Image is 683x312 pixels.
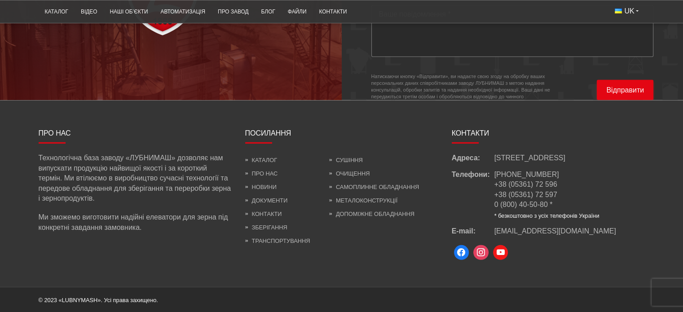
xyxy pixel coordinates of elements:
[39,212,232,233] p: Ми зможемо виготовити надійні елеватори для зерна під конкретні завдання замовника.
[494,201,553,208] a: 0 (800) 40-50-80 *
[329,184,419,190] a: Самоплинне обладнання
[624,6,634,16] span: UK
[494,226,616,236] a: [EMAIL_ADDRESS][DOMAIN_NAME]
[371,73,551,107] small: Натискаючи кнопку «Відправити», ви надаєте свою згоду на обробку ваших персональних даних співроб...
[452,226,494,236] span: E-mail:
[494,180,557,188] a: +38 (05361) 72 596
[597,80,653,100] button: Відправити
[494,191,557,198] a: +38 (05361) 72 597
[494,171,559,178] a: [PHONE_NUMBER]
[245,184,277,190] a: Новини
[452,243,471,263] a: Facebook
[39,3,75,21] a: Каталог
[103,3,154,21] a: Наші об’єкти
[329,157,363,163] a: Сушіння
[245,129,291,137] span: Посилання
[39,129,71,137] span: Про нас
[471,243,491,263] a: Instagram
[245,237,310,244] a: Транспортування
[255,3,281,21] a: Блог
[452,129,489,137] span: Контакти
[245,197,288,204] a: Документи
[245,170,278,177] a: Про нас
[282,3,313,21] a: Файли
[452,170,494,220] span: Телефони:
[608,3,644,19] button: UK
[154,3,212,21] a: Автоматизація
[615,9,622,13] img: Українська
[313,3,353,21] a: Контакти
[329,211,414,217] a: Допоміжне обладнання
[245,211,282,217] a: Контакти
[75,3,103,21] a: Відео
[452,153,494,163] span: Адреса:
[39,153,232,203] p: Технологічна база заводу «ЛУБНИМАШ» дозволяє нам випускати продукцію найвищої якості і за коротки...
[329,197,397,204] a: Металоконструкції
[329,170,370,177] a: Очищення
[245,224,287,231] a: Зберігання
[39,297,158,303] span: © 2023 «LUBNYMASH». Усі права захищено.
[494,153,565,163] span: [STREET_ADDRESS]
[494,212,599,220] li: * безкоштовно з усіх телефонів України
[245,157,277,163] a: Каталог
[606,85,644,95] span: Відправити
[212,3,255,21] a: Про завод
[491,243,511,263] a: Youtube
[494,227,616,235] span: [EMAIL_ADDRESS][DOMAIN_NAME]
